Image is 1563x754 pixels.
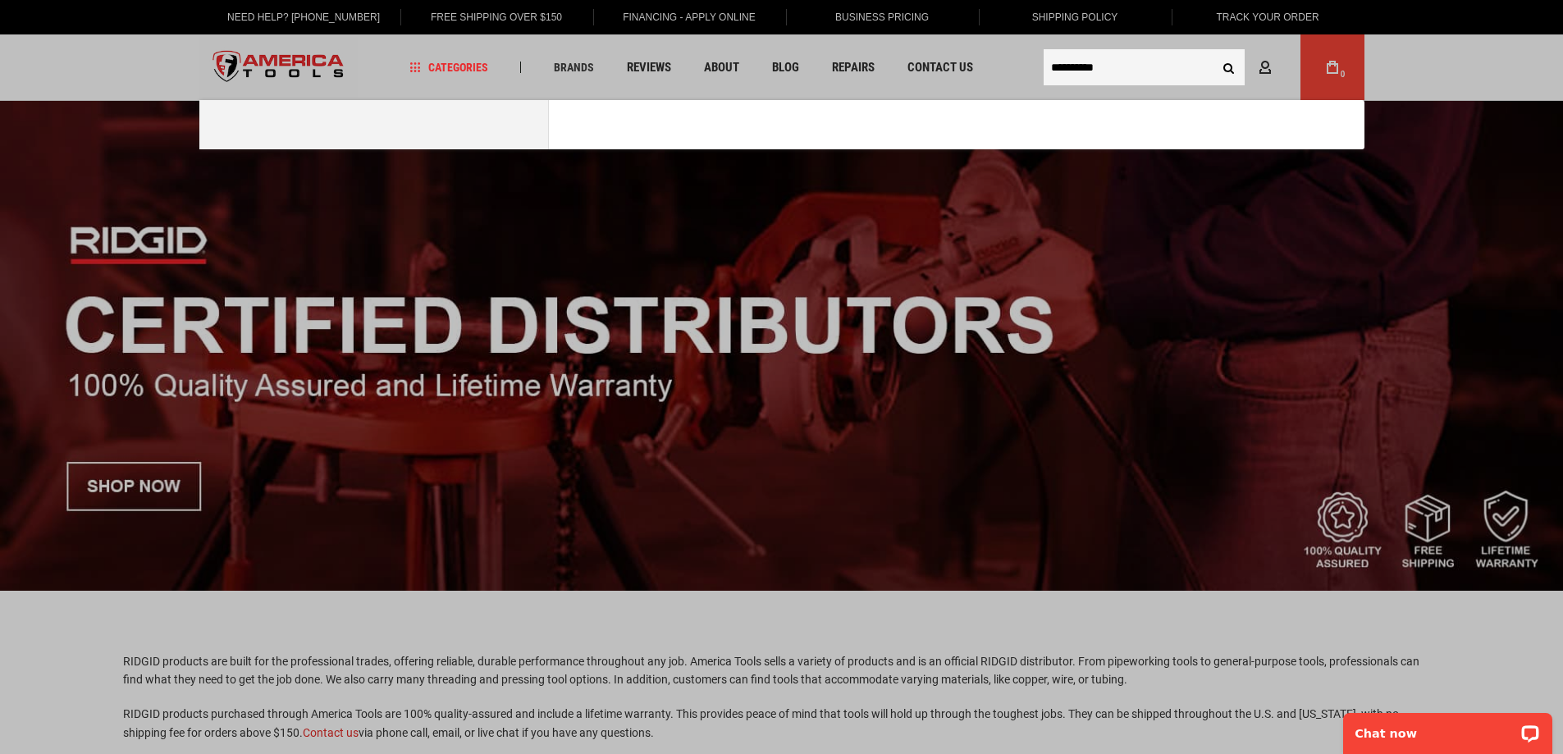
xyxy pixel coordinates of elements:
[546,57,601,79] a: Brands
[1332,702,1563,754] iframe: LiveChat chat widget
[402,57,496,79] a: Categories
[1213,52,1245,83] button: Search
[409,62,488,73] span: Categories
[554,62,594,73] span: Brands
